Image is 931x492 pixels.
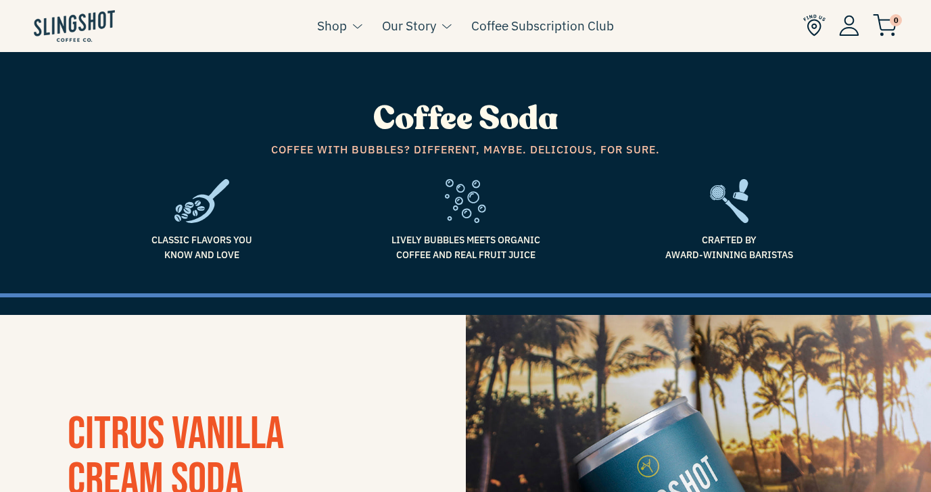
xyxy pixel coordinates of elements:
[445,179,486,223] img: fizz-1636557709766.svg
[344,232,588,263] span: Lively bubbles meets organic coffee and real fruit juice
[80,232,324,263] span: Classic flavors you know and love
[317,16,347,36] a: Shop
[873,18,897,34] a: 0
[382,16,436,36] a: Our Story
[710,179,748,223] img: frame2-1635783918803.svg
[471,16,614,36] a: Coffee Subscription Club
[890,14,902,26] span: 0
[608,232,851,263] span: Crafted by Award-Winning Baristas
[174,179,229,223] img: frame1-1635784469953.svg
[373,97,558,141] span: Coffee Soda
[839,15,859,36] img: Account
[873,14,897,36] img: cart
[80,141,851,159] span: Coffee with bubbles? Different, maybe. Delicious, for sure.
[803,14,826,36] img: Find Us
